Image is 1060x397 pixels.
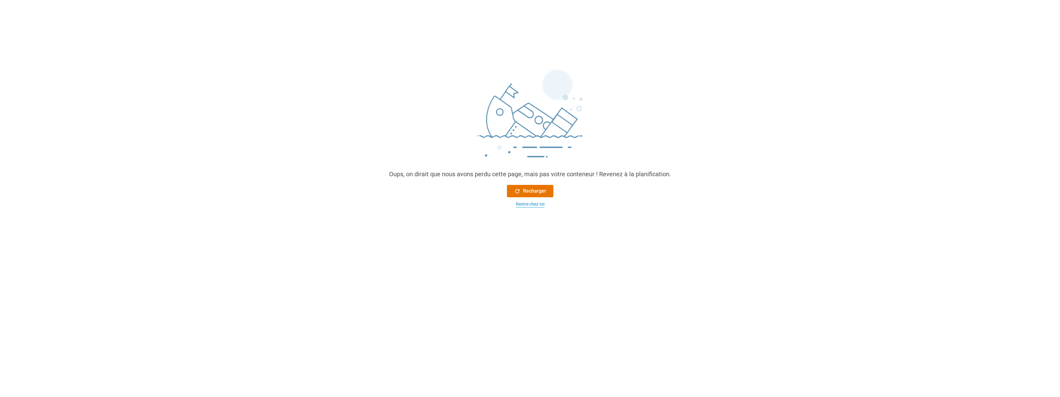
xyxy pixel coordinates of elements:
[507,185,553,197] button: Recharger
[437,67,623,169] img: sinking_ship.png
[389,169,671,179] div: Oups, on dirait que nous avons perdu cette page, mais pas votre conteneur ! Revenez à la planific...
[507,201,553,207] button: Rentre chez toi
[516,201,544,207] div: Rentre chez toi
[523,187,546,195] font: Recharger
